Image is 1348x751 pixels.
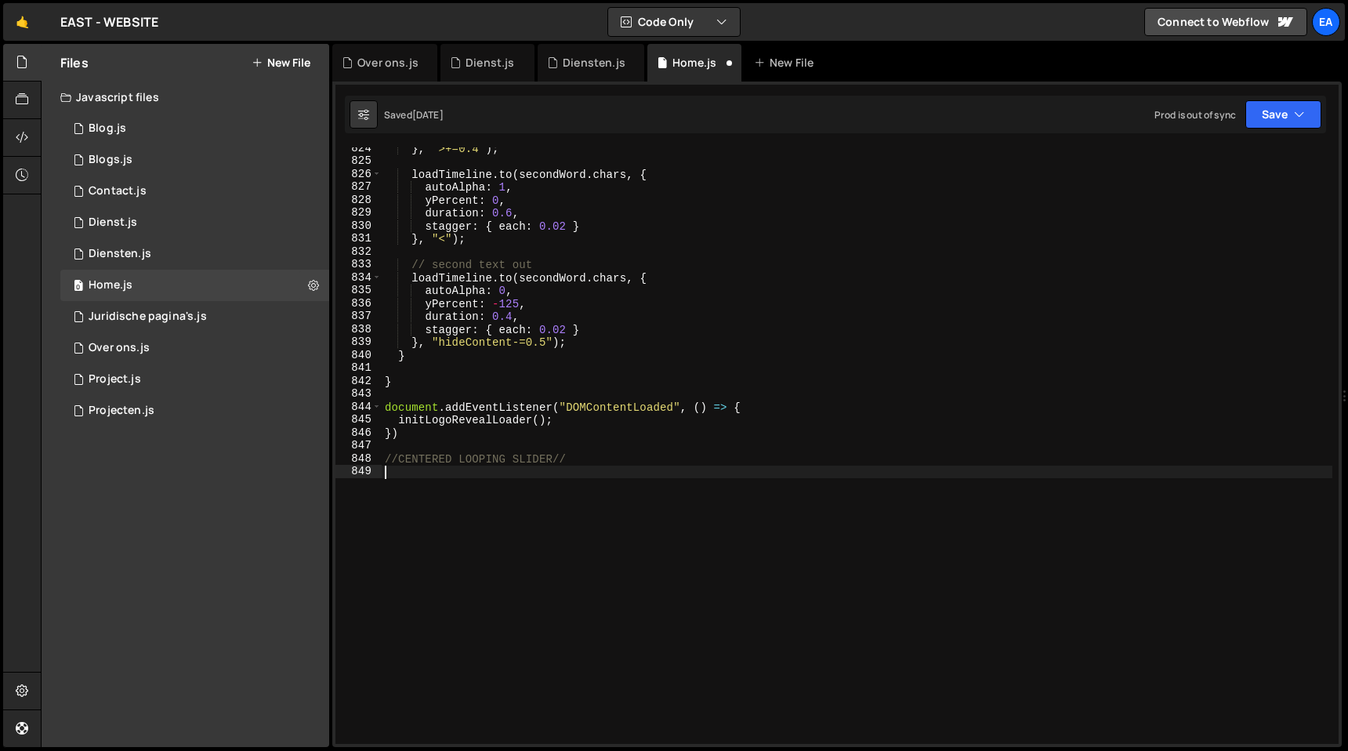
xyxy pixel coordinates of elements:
[335,401,382,414] div: 844
[384,108,444,122] div: Saved
[335,168,382,181] div: 826
[1144,8,1307,36] a: Connect to Webflow
[1154,108,1236,122] div: Prod is out of sync
[335,452,382,466] div: 848
[335,323,382,336] div: 838
[89,278,132,292] div: Home.js
[335,426,382,440] div: 846
[89,310,207,324] div: Juridische pagina's.js
[335,206,382,219] div: 829
[335,375,382,388] div: 842
[60,144,329,176] div: 16599/46428.js
[89,153,132,167] div: Blogs.js
[60,54,89,71] h2: Files
[89,372,141,386] div: Project.js
[335,361,382,375] div: 841
[89,404,154,418] div: Projecten.js
[335,194,382,207] div: 828
[357,55,419,71] div: Over ons.js
[335,413,382,426] div: 845
[60,13,158,31] div: EAST - WEBSITE
[89,341,150,355] div: Over ons.js
[335,180,382,194] div: 827
[335,336,382,349] div: 839
[335,465,382,478] div: 849
[335,349,382,362] div: 840
[60,395,329,426] div: 16599/46425.js
[89,247,151,261] div: Diensten.js
[60,301,329,332] div: 16599/46431.js
[563,55,625,71] div: Diensten.js
[412,108,444,122] div: [DATE]
[60,364,329,395] div: 16599/46426.js
[335,284,382,297] div: 835
[335,258,382,271] div: 833
[335,310,382,323] div: 837
[60,238,329,270] div: 16599/46423.js
[74,281,83,293] span: 0
[89,216,137,230] div: Dienst.js
[335,297,382,310] div: 836
[466,55,514,71] div: Dienst.js
[89,122,126,136] div: Blog.js
[335,142,382,155] div: 824
[335,154,382,168] div: 825
[60,113,329,144] div: 16599/46429.js
[335,232,382,245] div: 831
[754,55,820,71] div: New File
[89,184,147,198] div: Contact.js
[335,387,382,401] div: 843
[1245,100,1321,129] button: Save
[3,3,42,41] a: 🤙
[672,55,716,71] div: Home.js
[335,271,382,285] div: 834
[60,332,329,364] div: 16599/46427.js
[608,8,740,36] button: Code Only
[60,270,329,301] div: 16599/45142.js
[335,245,382,259] div: 832
[335,219,382,233] div: 830
[60,207,329,238] div: 16599/46424.js
[60,176,329,207] div: 16599/46430.js
[42,82,329,113] div: Javascript files
[335,439,382,452] div: 847
[252,56,310,69] button: New File
[1312,8,1340,36] a: Ea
